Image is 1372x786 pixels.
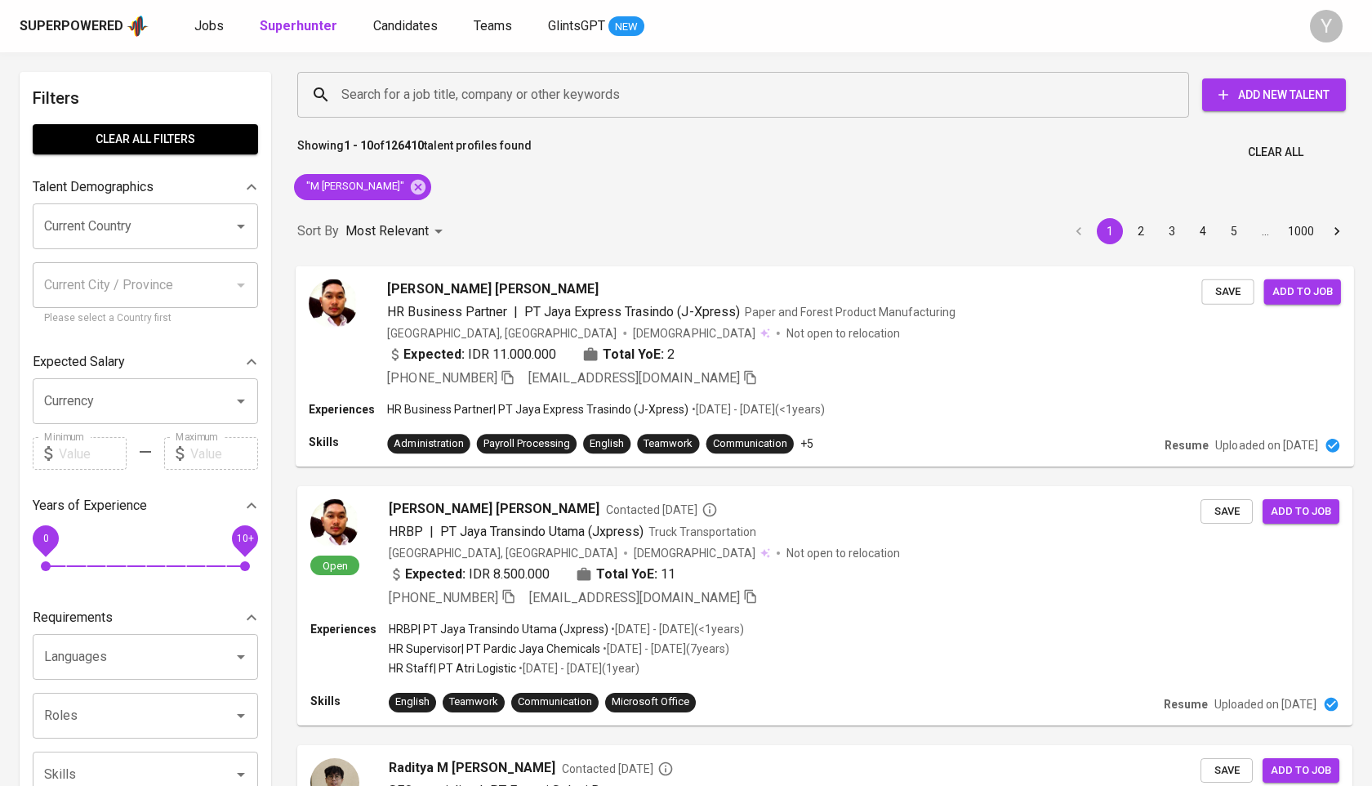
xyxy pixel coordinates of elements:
[1264,279,1341,304] button: Add to job
[344,139,373,152] b: 1 - 10
[33,171,258,203] div: Talent Demographics
[1263,499,1339,525] button: Add to job
[385,139,424,152] b: 126410
[387,370,497,386] span: [PHONE_NUMBER]
[46,129,245,150] span: Clear All filters
[516,660,639,677] p: • [DATE] - [DATE] ( 1 year )
[1263,758,1339,784] button: Add to job
[430,522,434,542] span: |
[373,18,438,33] span: Candidates
[612,694,689,710] div: Microsoft Office
[310,499,359,548] img: 020624b6b34b4f2cb980c4847479c218.jpg
[514,301,518,321] span: |
[294,179,414,194] span: "M [PERSON_NAME]"
[1271,761,1331,780] span: Add to job
[1209,282,1245,301] span: Save
[297,266,1352,467] a: [PERSON_NAME] [PERSON_NAME]HR Business Partner|PT Jaya Express Trasindo (J-Xpress)Paper and Fores...
[309,401,387,418] p: Experiences
[42,533,48,544] span: 0
[387,344,556,364] div: IDR 11.000.000
[190,437,258,470] input: Value
[229,215,252,238] button: Open
[389,590,498,605] span: [PHONE_NUMBER]
[389,565,550,584] div: IDR 8.500.000
[33,124,258,154] button: Clear All filters
[1248,142,1303,163] span: Clear All
[387,279,599,298] span: [PERSON_NAME] [PERSON_NAME]
[194,18,224,33] span: Jobs
[633,324,757,341] span: [DEMOGRAPHIC_DATA]
[387,401,688,418] p: HR Business Partner | PT Jaya Express Trasindo (J-Xpress)
[389,545,617,561] div: [GEOGRAPHIC_DATA], [GEOGRAPHIC_DATA]
[310,693,389,709] p: Skills
[1271,502,1331,521] span: Add to job
[474,18,512,33] span: Teams
[403,344,464,364] b: Expected:
[1159,218,1185,244] button: Go to page 3
[1201,279,1254,304] button: Save
[260,18,337,33] b: Superhunter
[33,346,258,378] div: Expected Salary
[1165,437,1209,453] p: Resume
[389,641,600,657] p: HR Supervisor | PT Pardic Jaya Chemicals
[634,545,758,561] span: [DEMOGRAPHIC_DATA]
[1097,218,1123,244] button: page 1
[667,344,675,364] span: 2
[229,763,252,786] button: Open
[1190,218,1216,244] button: Go to page 4
[1310,10,1343,42] div: Y
[1214,696,1316,712] p: Uploaded on [DATE]
[395,694,430,710] div: English
[1252,223,1278,239] div: …
[702,502,718,518] svg: By Jakarta recruiter
[389,499,599,519] span: [PERSON_NAME] [PERSON_NAME]
[474,16,515,37] a: Teams
[600,641,729,657] p: • [DATE] - [DATE] ( 7 years )
[608,19,644,35] span: NEW
[518,694,592,710] div: Communication
[194,16,227,37] a: Jobs
[1241,137,1310,167] button: Clear All
[389,524,423,539] span: HRBP
[1209,502,1245,521] span: Save
[316,559,354,573] span: Open
[389,660,516,677] p: HR Staff | PT Atri Logistic
[1164,696,1208,712] p: Resume
[1128,218,1154,244] button: Go to page 2
[528,370,740,386] span: [EMAIL_ADDRESS][DOMAIN_NAME]
[661,565,675,584] span: 11
[33,352,125,372] p: Expected Salary
[1283,218,1319,244] button: Go to page 1000
[387,324,617,341] div: [GEOGRAPHIC_DATA], [GEOGRAPHIC_DATA]
[1221,218,1247,244] button: Go to page 5
[596,565,657,584] b: Total YoE:
[33,608,113,627] p: Requirements
[1324,218,1350,244] button: Go to next page
[389,758,555,778] span: Raditya M [PERSON_NAME]
[405,565,465,584] b: Expected:
[449,694,498,710] div: Teamwork
[20,17,123,36] div: Superpowered
[345,221,429,241] p: Most Relevant
[59,437,127,470] input: Value
[786,545,900,561] p: Not open to relocation
[297,137,532,167] p: Showing of talent profiles found
[394,435,463,451] div: Administration
[310,621,389,637] p: Experiences
[229,645,252,668] button: Open
[548,16,644,37] a: GlintsGPT NEW
[644,435,693,451] div: Teamwork
[309,279,358,328] img: 6dae7757e6965c58823207549711fe0c.jpg
[297,486,1352,726] a: Open[PERSON_NAME] [PERSON_NAME]Contacted [DATE]HRBP|PT Jaya Transindo Utama (Jxpress)Truck Transp...
[483,435,570,451] div: Payroll Processing
[345,217,448,247] div: Most Relevant
[800,435,813,452] p: +5
[548,18,605,33] span: GlintsGPT
[648,525,756,538] span: Truck Transportation
[297,221,339,241] p: Sort By
[1209,761,1245,780] span: Save
[657,761,674,777] svg: By Batam recruiter
[562,761,674,777] span: Contacted [DATE]
[1215,437,1317,453] p: Uploaded on [DATE]
[33,85,258,111] h6: Filters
